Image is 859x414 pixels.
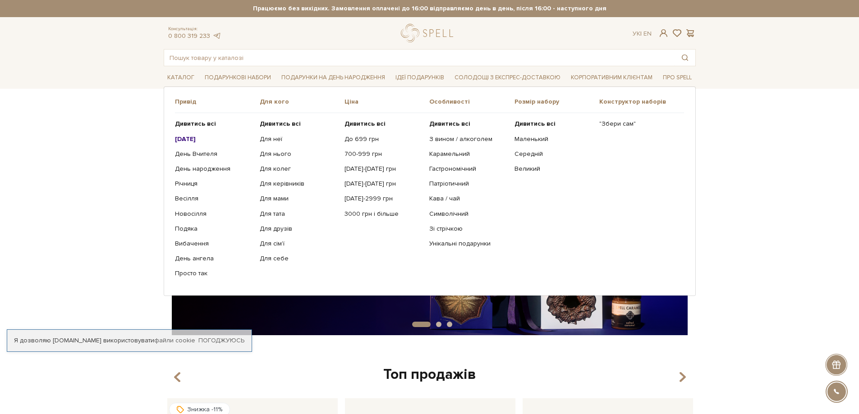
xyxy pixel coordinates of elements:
[175,165,253,173] a: День народження
[599,98,684,106] span: Конструктор наборів
[659,71,695,85] a: Про Spell
[175,98,260,106] span: Привід
[260,120,338,128] a: Дивитись всі
[429,195,507,203] a: Кава / чай
[260,120,301,127] b: Дивитись всі
[392,71,448,85] a: Ідеї подарунків
[675,50,695,66] button: Пошук товару у каталозі
[175,180,253,188] a: Річниця
[599,120,677,128] a: "Збери сам"
[260,150,338,158] a: Для нього
[164,50,675,66] input: Пошук товару у каталозі
[429,98,514,106] span: Особливості
[175,150,253,158] a: День Вчителя
[567,71,656,85] a: Корпоративним клієнтам
[175,240,253,248] a: Вибачення
[260,165,338,173] a: Для колег
[175,135,253,143] a: [DATE]
[412,322,431,327] button: Carousel Page 1 (Current Slide)
[164,5,696,13] strong: Працюємо без вихідних. Замовлення оплачені до 16:00 відправляємо день в день, після 16:00 - насту...
[260,240,338,248] a: Для сім'ї
[429,135,507,143] a: З вином / алкоголем
[164,71,198,85] a: Каталог
[429,150,507,158] a: Карамельний
[436,322,441,327] button: Carousel Page 2
[514,120,556,127] b: Дивитись всі
[175,120,253,128] a: Дивитись всі
[345,135,423,143] a: До 699 грн
[429,120,470,127] b: Дивитись всі
[447,322,452,327] button: Carousel Page 3
[212,32,221,40] a: telegram
[260,135,338,143] a: Для неї
[514,165,593,173] a: Великий
[640,30,642,37] span: |
[514,150,593,158] a: Середній
[401,24,457,42] a: logo
[175,269,253,278] a: Просто так
[429,240,507,248] a: Унікальні подарунки
[154,337,195,344] a: файли cookie
[164,86,696,296] div: Каталог
[345,98,429,106] span: Ціна
[514,120,593,128] a: Дивитись всі
[633,30,652,38] div: Ук
[451,70,564,85] a: Солодощі з експрес-доставкою
[164,365,696,384] div: Топ продажів
[175,195,253,203] a: Весілля
[175,210,253,218] a: Новосілля
[260,98,345,106] span: Для кого
[429,210,507,218] a: Символічний
[345,195,423,203] a: [DATE]-2999 грн
[345,180,423,188] a: [DATE]-[DATE] грн
[429,225,507,233] a: Зі стрічкою
[7,337,252,345] div: Я дозволяю [DOMAIN_NAME] використовувати
[175,120,216,127] b: Дивитись всі
[429,165,507,173] a: Гастрономічний
[278,71,389,85] a: Подарунки на День народження
[260,255,338,263] a: Для себе
[514,98,599,106] span: Розмір набору
[175,255,253,263] a: День ангела
[175,225,253,233] a: Подяка
[345,150,423,158] a: 700-999 грн
[514,135,593,143] a: Маленький
[201,71,275,85] a: Подарункові набори
[429,180,507,188] a: Патріотичний
[260,225,338,233] a: Для друзів
[345,120,423,128] a: Дивитись всі
[168,32,210,40] a: 0 800 319 233
[198,337,244,345] a: Погоджуюсь
[345,165,423,173] a: [DATE]-[DATE] грн
[345,120,386,127] b: Дивитись всі
[429,120,507,128] a: Дивитись всі
[643,30,652,37] a: En
[260,210,338,218] a: Для тата
[260,195,338,203] a: Для мами
[164,321,696,329] div: Carousel Pagination
[175,135,196,143] b: [DATE]
[260,180,338,188] a: Для керівників
[168,26,221,32] span: Консультація:
[345,210,423,218] a: 3000 грн і більше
